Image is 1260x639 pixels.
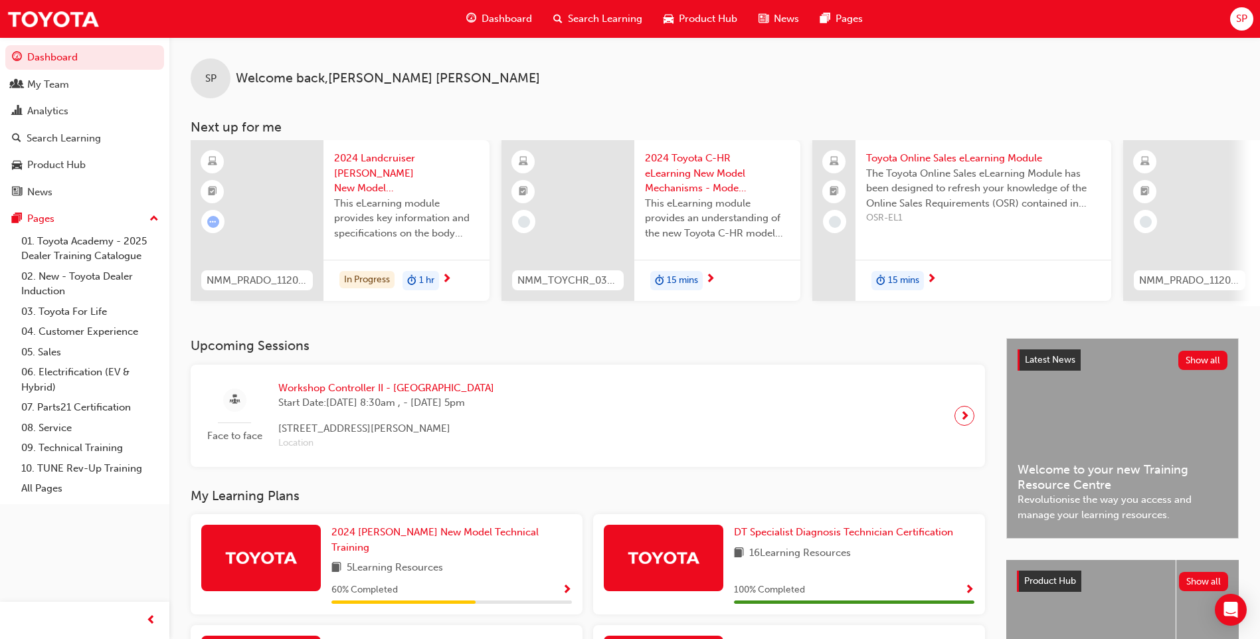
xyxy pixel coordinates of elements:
span: Latest News [1025,354,1075,365]
span: 100 % Completed [734,583,805,598]
span: 15 mins [888,273,919,288]
span: search-icon [553,11,563,27]
span: This eLearning module provides an understanding of the new Toyota C-HR model line-up and their Ka... [645,196,790,241]
span: Workshop Controller II - [GEOGRAPHIC_DATA] [278,381,494,396]
span: 15 mins [667,273,698,288]
span: Start Date: [DATE] 8:30am , - [DATE] 5pm [278,395,494,411]
span: This eLearning module provides key information and specifications on the body electrical systems ... [334,196,479,241]
a: Product Hub [5,153,164,177]
a: Analytics [5,99,164,124]
span: 60 % Completed [331,583,398,598]
button: SP [1230,7,1253,31]
a: search-iconSearch Learning [543,5,653,33]
span: booktick-icon [830,183,839,201]
div: My Team [27,77,69,92]
span: OSR-EL1 [866,211,1101,226]
span: learningRecordVerb_NONE-icon [829,216,841,228]
a: guage-iconDashboard [456,5,543,33]
span: News [774,11,799,27]
a: 09. Technical Training [16,438,164,458]
a: car-iconProduct Hub [653,5,748,33]
span: sessionType_FACE_TO_FACE-icon [230,392,240,409]
div: News [27,185,52,200]
span: Show Progress [562,585,572,596]
span: NMM_TOYCHR_032024_MODULE_1 [517,273,618,288]
button: Show all [1179,572,1229,591]
a: Latest NewsShow allWelcome to your new Training Resource CentreRevolutionise the way you access a... [1006,338,1239,539]
a: My Team [5,72,164,97]
a: All Pages [16,478,164,499]
span: people-icon [12,79,22,91]
span: [STREET_ADDRESS][PERSON_NAME] [278,421,494,436]
span: duration-icon [407,272,416,290]
span: car-icon [12,159,22,171]
a: 08. Service [16,418,164,438]
span: Show Progress [964,585,974,596]
div: Pages [27,211,54,227]
span: book-icon [331,560,341,577]
span: next-icon [705,274,715,286]
a: News [5,180,164,205]
span: prev-icon [146,612,156,629]
h3: Next up for me [169,120,1260,135]
a: 2024 [PERSON_NAME] New Model Technical Training [331,525,572,555]
span: The Toyota Online Sales eLearning Module has been designed to refresh your knowledge of the Onlin... [866,166,1101,211]
span: next-icon [960,407,970,425]
span: SP [205,71,217,86]
a: 02. New - Toyota Dealer Induction [16,266,164,302]
a: 10. TUNE Rev-Up Training [16,458,164,479]
span: Dashboard [482,11,532,27]
span: car-icon [664,11,674,27]
span: news-icon [759,11,768,27]
button: DashboardMy TeamAnalyticsSearch LearningProduct HubNews [5,43,164,207]
span: NMM_PRADO_112024_MODULE_4 [207,273,308,288]
span: duration-icon [655,272,664,290]
span: SP [1236,11,1247,27]
span: 2024 Landcruiser [PERSON_NAME] New Model Mechanisms - Body Electrical 4 [334,151,479,196]
span: booktick-icon [208,183,217,201]
button: Show all [1178,351,1228,370]
span: Toyota Online Sales eLearning Module [866,151,1101,166]
span: guage-icon [12,52,22,64]
span: Welcome back , [PERSON_NAME] [PERSON_NAME] [236,71,540,86]
span: Welcome to your new Training Resource Centre [1018,462,1227,492]
img: Trak [627,546,700,569]
a: DT Specialist Diagnosis Technician Certification [734,525,958,540]
div: Open Intercom Messenger [1215,594,1247,626]
span: 16 Learning Resources [749,545,851,562]
a: 03. Toyota For Life [16,302,164,322]
span: search-icon [12,133,21,145]
span: 2024 [PERSON_NAME] New Model Technical Training [331,526,539,553]
button: Show Progress [562,582,572,598]
span: book-icon [734,545,744,562]
span: 5 Learning Resources [347,560,443,577]
span: NMM_PRADO_112024_MODULE_5 [1139,273,1240,288]
a: Toyota Online Sales eLearning ModuleThe Toyota Online Sales eLearning Module has been designed to... [812,140,1111,301]
span: Search Learning [568,11,642,27]
span: up-icon [149,211,159,228]
span: booktick-icon [519,183,528,201]
span: booktick-icon [1140,183,1150,201]
a: NMM_TOYCHR_032024_MODULE_12024 Toyota C-HR eLearning New Model Mechanisms - Model Outline (Module... [501,140,800,301]
span: learningResourceType_ELEARNING-icon [1140,153,1150,171]
span: Revolutionise the way you access and manage your learning resources. [1018,492,1227,522]
img: Trak [225,546,298,569]
button: Show Progress [964,582,974,598]
span: learningRecordVerb_NONE-icon [1140,216,1152,228]
img: Trak [7,4,100,34]
a: pages-iconPages [810,5,873,33]
span: duration-icon [876,272,885,290]
span: pages-icon [820,11,830,27]
a: Dashboard [5,45,164,70]
span: chart-icon [12,106,22,118]
span: DT Specialist Diagnosis Technician Certification [734,526,953,538]
span: guage-icon [466,11,476,27]
a: NMM_PRADO_112024_MODULE_42024 Landcruiser [PERSON_NAME] New Model Mechanisms - Body Electrical 4T... [191,140,490,301]
span: learningRecordVerb_ATTEMPT-icon [207,216,219,228]
div: In Progress [339,271,395,289]
span: 2024 Toyota C-HR eLearning New Model Mechanisms - Model Outline (Module 1) [645,151,790,196]
a: Latest NewsShow all [1018,349,1227,371]
span: Face to face [201,428,268,444]
span: learningRecordVerb_NONE-icon [518,216,530,228]
span: learningResourceType_ELEARNING-icon [208,153,217,171]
